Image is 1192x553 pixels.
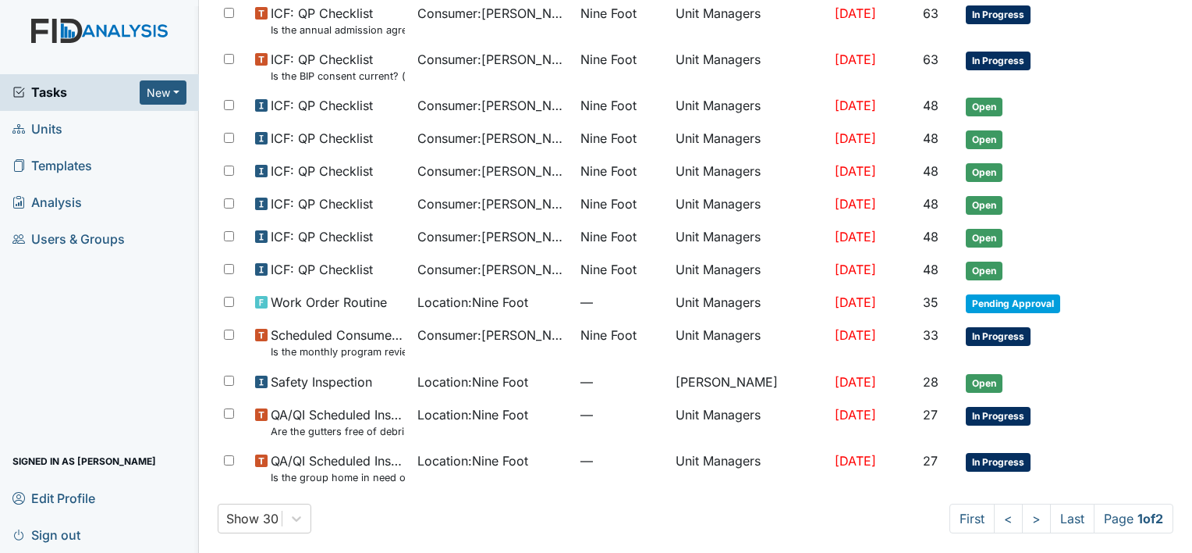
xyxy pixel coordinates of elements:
span: Open [966,229,1002,248]
td: Unit Managers [669,254,828,287]
td: Unit Managers [669,287,828,319]
span: Edit Profile [12,486,95,510]
span: Pending Approval [966,294,1060,313]
span: [DATE] [835,229,876,244]
span: In Progress [966,327,1031,346]
span: Nine Foot [580,260,637,279]
span: Open [966,130,1002,149]
span: Open [966,98,1002,116]
span: 33 [923,327,938,343]
a: Last [1050,504,1094,533]
span: In Progress [966,407,1031,426]
span: 48 [923,98,938,113]
a: Tasks [12,83,140,102]
span: In Progress [966,453,1031,472]
span: [DATE] [835,196,876,212]
span: Consumer : [PERSON_NAME] [417,227,567,246]
small: Is the annual admission agreement current? (document the date in the comment section) [271,23,405,37]
span: Nine Foot [580,4,637,23]
a: < [994,504,1023,533]
button: New [140,80,186,105]
span: Nine Foot [580,194,637,213]
span: In Progress [966,5,1031,24]
span: — [580,405,663,424]
span: [DATE] [835,130,876,146]
span: Open [966,196,1002,215]
span: Consumer : [PERSON_NAME] [417,129,567,148]
span: Users & Groups [12,227,125,252]
span: — [580,293,663,312]
span: Location : Nine Foot [417,405,528,424]
small: Is the BIP consent current? (document the date, BIP number in the comment section) [271,69,405,84]
span: 28 [923,374,938,390]
strong: 1 of 2 [1137,511,1163,526]
small: Are the gutters free of debris? [271,424,405,439]
span: Nine Foot [580,129,637,148]
a: > [1022,504,1051,533]
small: Is the monthly program review completed by the 15th of the previous month? [271,344,405,359]
span: [DATE] [835,453,876,469]
span: 63 [923,52,938,67]
a: First [949,504,995,533]
span: Nine Foot [580,326,637,344]
td: Unit Managers [669,188,828,221]
span: 48 [923,130,938,146]
span: Nine Foot [580,96,637,115]
span: [DATE] [835,407,876,423]
span: [DATE] [835,5,876,21]
span: 48 [923,262,938,277]
span: Templates [12,154,92,178]
td: Unit Managers [669,155,828,188]
span: 48 [923,196,938,212]
span: Open [966,262,1002,280]
span: Nine Foot [580,162,637,180]
small: Is the group home in need of any outside repairs (paint, gutters, pressure wash, etc.)? [271,470,405,485]
span: Sign out [12,523,80,547]
span: ICF: QP Checklist Is the BIP consent current? (document the date, BIP number in the comment section) [271,50,405,84]
span: ICF: QP Checklist [271,260,373,279]
span: [DATE] [835,98,876,113]
span: 48 [923,229,938,244]
span: Safety Inspection [271,373,372,391]
span: Consumer : [PERSON_NAME] [417,4,567,23]
nav: task-pagination [949,504,1173,533]
span: Open [966,374,1002,393]
span: ICF: QP Checklist [271,227,373,246]
span: ICF: QP Checklist [271,129,373,148]
span: Nine Foot [580,50,637,69]
span: ICF: QP Checklist Is the annual admission agreement current? (document the date in the comment se... [271,4,405,37]
span: Consumer : [PERSON_NAME] [417,96,567,115]
span: [DATE] [835,374,876,390]
span: Open [966,163,1002,182]
span: Signed in as [PERSON_NAME] [12,449,156,473]
td: Unit Managers [669,90,828,123]
span: ICF: QP Checklist [271,96,373,115]
div: Show 30 [226,509,278,528]
span: Work Order Routine [271,293,387,312]
span: 27 [923,453,938,469]
td: Unit Managers [669,319,828,366]
span: Location : Nine Foot [417,373,528,391]
td: Unit Managers [669,445,828,491]
span: Consumer : [PERSON_NAME] [417,326,567,344]
span: Scheduled Consumer Chart Review Is the monthly program review completed by the 15th of the previo... [271,326,405,359]
span: [DATE] [835,327,876,343]
td: Unit Managers [669,399,828,445]
span: 27 [923,407,938,423]
td: [PERSON_NAME] [669,366,828,399]
span: QA/QI Scheduled Inspection Are the gutters free of debris? [271,405,405,439]
span: Analysis [12,191,82,215]
span: Location : Nine Foot [417,451,528,470]
span: 63 [923,5,938,21]
span: — [580,373,663,391]
span: Consumer : [PERSON_NAME] [417,260,567,279]
td: Unit Managers [669,221,828,254]
span: Units [12,117,62,141]
td: Unit Managers [669,123,828,155]
td: Unit Managers [669,44,828,90]
span: In Progress [966,52,1031,70]
span: Location : Nine Foot [417,293,528,312]
span: 48 [923,163,938,179]
span: Consumer : [PERSON_NAME] [417,194,567,213]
